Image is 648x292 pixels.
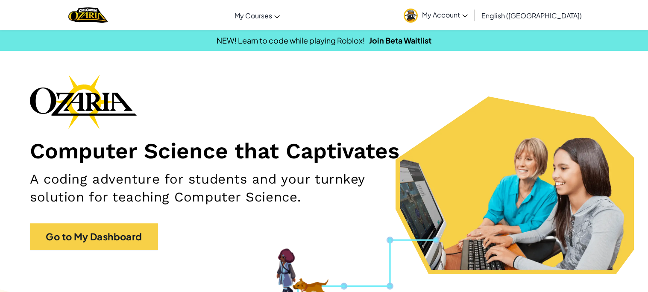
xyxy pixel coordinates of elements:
[369,35,431,45] a: Join Beta Waitlist
[30,170,424,206] h2: A coding adventure for students and your turnkey solution for teaching Computer Science.
[230,4,284,27] a: My Courses
[422,10,468,19] span: My Account
[399,2,472,29] a: My Account
[68,6,108,24] a: Ozaria by CodeCombat logo
[30,223,158,250] a: Go to My Dashboard
[481,11,582,20] span: English ([GEOGRAPHIC_DATA])
[235,11,272,20] span: My Courses
[30,137,618,164] h1: Computer Science that Captivates
[404,9,418,23] img: avatar
[68,6,108,24] img: Home
[217,35,365,45] span: NEW! Learn to code while playing Roblox!
[30,74,137,129] img: Ozaria branding logo
[477,4,586,27] a: English ([GEOGRAPHIC_DATA])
